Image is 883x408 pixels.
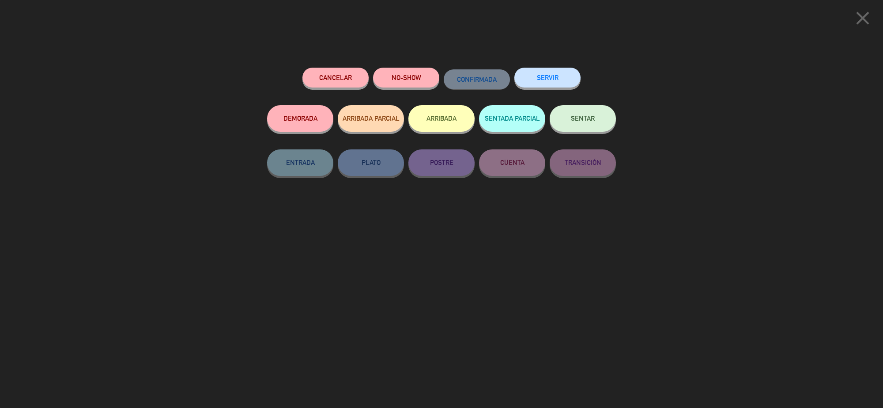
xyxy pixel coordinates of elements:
span: ARRIBADA PARCIAL [343,114,400,122]
button: ENTRADA [267,149,333,176]
button: CUENTA [479,149,545,176]
button: TRANSICIÓN [550,149,616,176]
span: CONFIRMADA [457,76,497,83]
button: ARRIBADA PARCIAL [338,105,404,132]
button: SENTADA PARCIAL [479,105,545,132]
button: PLATO [338,149,404,176]
button: NO-SHOW [373,68,439,88]
button: ARRIBADA [408,105,475,132]
button: POSTRE [408,149,475,176]
i: close [852,7,874,29]
button: Cancelar [302,68,369,88]
span: SENTAR [571,114,595,122]
button: DEMORADA [267,105,333,132]
button: close [849,7,876,33]
button: SENTAR [550,105,616,132]
button: SERVIR [514,68,581,88]
button: CONFIRMADA [444,69,510,89]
